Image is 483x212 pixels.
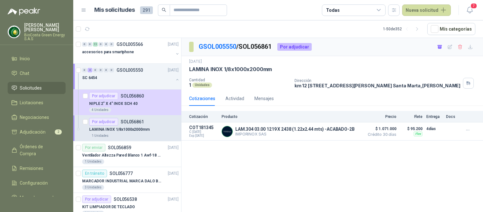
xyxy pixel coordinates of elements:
span: Adjudicación [20,128,46,135]
div: 0 [109,68,114,72]
p: KIT LIMPIADOR DE TECLADO [82,204,135,210]
div: 0 [88,42,92,47]
p: Entrega [426,114,442,119]
a: Adjudicación2 [8,126,66,138]
div: 0 [98,42,103,47]
p: Cantidad [189,78,289,82]
span: 291 [140,6,153,14]
div: 11 [93,42,98,47]
span: 7 [470,3,477,9]
div: 0 [98,68,103,72]
a: Negociaciones [8,111,66,123]
div: Unidades [192,83,212,88]
div: Por adjudicar [89,92,118,100]
span: Manuales y ayuda [20,194,56,201]
a: Manuales y ayuda [8,192,66,204]
span: $ 1.071.000 [365,125,396,133]
a: Configuración [8,177,66,189]
a: Órdenes de Compra [8,141,66,160]
a: Por enviarSOL056859[DATE] Ventilador Altezza Pared Blanco 1 Awf-18 Pro Balinera1 Unidades [73,141,181,167]
p: LAMINA INOX 1/8x1000x2000mm [89,127,150,133]
div: Por adjudicar [89,118,118,126]
div: 0 [104,42,109,47]
div: Por adjudicar [82,195,111,203]
div: 1 Unidades [89,133,111,138]
p: GSOL005550 [117,68,143,72]
div: 0 [82,68,87,72]
span: Crédito 30 días [365,133,396,136]
p: BioCosta Green Energy S.A.S [24,33,66,41]
div: Actividad [225,95,244,102]
p: Producto [222,114,361,119]
div: 0 [82,42,87,47]
p: [DATE] [168,196,179,202]
p: [DATE] [168,145,179,151]
img: Company Logo [222,126,232,137]
p: Dirección [295,78,461,83]
p: km 12 [STREET_ADDRESS][PERSON_NAME] Santa Marta , [PERSON_NAME] [295,83,461,88]
p: [DATE] [168,67,179,73]
div: 4 Unidades [89,107,111,113]
span: Remisiones [20,165,43,172]
p: [DATE] [168,41,179,48]
span: Solicitudes [20,84,42,91]
p: LAM.304 03.00 1219 X 2438 (1.22x2.44 mts) -ACABADO-2B [235,127,355,132]
a: Licitaciones [8,97,66,109]
div: 2 [88,68,92,72]
div: Por adjudicar [277,43,312,51]
p: SOL056859 [108,145,131,150]
a: 0 2 0 0 0 0 GSOL005550[DATE] SC 6454 [82,66,180,87]
p: MARCADOR INDUSTRIAL MARCA DALO BLANCO [82,178,161,184]
p: SOL056777 [110,171,133,176]
a: 0 0 11 0 0 0 GSOL005566[DATE] accesorios para smartphone [82,40,180,61]
p: SOL056860 [121,94,144,98]
div: Flex [414,131,423,136]
p: Precio [365,114,396,119]
p: 1 [189,82,191,88]
p: NIPLE 2" X 4" INOX SCH 40 [89,101,138,107]
div: 1 - 50 de 352 [383,24,422,34]
a: Por adjudicarSOL056860NIPLE 2" X 4" INOX SCH 404 Unidades [73,90,181,115]
span: Negociaciones [20,114,49,121]
img: Logo peakr [8,8,40,15]
p: $ 95.200 [400,125,423,133]
img: Company Logo [8,26,20,38]
a: Solicitudes [8,82,66,94]
a: GSOL005550 [199,43,236,50]
p: SC 6454 [82,75,97,81]
span: Configuración [20,179,48,186]
a: En tránsitoSOL056777[DATE] MARCADOR INDUSTRIAL MARCA DALO BLANCO3 Unidades [73,167,181,193]
p: [DATE] [168,171,179,177]
p: Cotización [189,114,218,119]
button: Nueva solicitud [402,4,451,16]
p: accesorios para smartphone [82,49,134,55]
span: 2 [55,129,62,135]
a: Inicio [8,53,66,65]
div: 0 [93,68,98,72]
p: [DATE] [189,59,202,65]
span: C: [DATE] [189,130,218,134]
p: SOL056538 [114,197,137,201]
div: 0 [104,68,109,72]
a: Por adjudicarSOL056861LAMINA INOX 1/8x1000x2000mm1 Unidades [73,115,181,141]
span: Exp: [DATE] [189,134,218,138]
span: Chat [20,70,29,77]
p: / SOL056861 [199,42,272,52]
p: GSOL005566 [117,42,143,47]
div: Todas [326,7,339,14]
p: SOL056861 [121,120,144,124]
p: COT181345 [189,125,218,130]
div: Mensajes [254,95,274,102]
div: Por enviar [82,144,105,151]
p: Flete [400,114,423,119]
p: [PERSON_NAME] [PERSON_NAME] [24,23,66,32]
span: search [162,8,166,12]
p: LAMINA INOX 1/8x1000x2000mm [189,66,272,73]
div: 1 Unidades [82,159,104,164]
span: Licitaciones [20,99,43,106]
a: Remisiones [8,162,66,174]
div: En tránsito [82,170,107,177]
span: Inicio [20,55,30,62]
button: 7 [464,4,475,16]
p: Ventilador Altezza Pared Blanco 1 Awf-18 Pro Balinera [82,152,161,158]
